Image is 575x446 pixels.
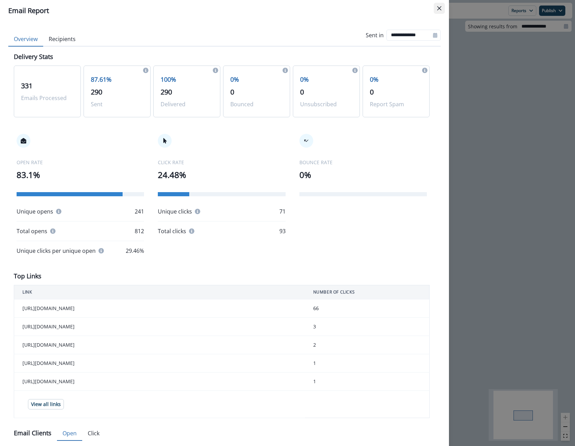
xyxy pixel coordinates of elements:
span: 0 [370,87,374,97]
th: NUMBER OF CLICKS [305,285,430,299]
p: Bounced [230,100,283,108]
p: Total clicks [158,227,186,235]
p: 0% [230,75,283,84]
p: 83.1% [17,169,144,181]
p: 0% [300,75,353,84]
span: 0 [230,87,234,97]
td: [URL][DOMAIN_NAME] [14,373,305,391]
span: 0 [300,87,304,97]
button: View all links [28,399,64,409]
p: Unique clicks per unique open [17,247,96,255]
td: 1 [305,373,430,391]
button: Click [82,426,105,441]
p: 812 [135,227,144,235]
span: 331 [21,81,32,90]
p: 87.61% [91,75,143,84]
button: Open [57,426,82,441]
td: [URL][DOMAIN_NAME] [14,299,305,318]
p: 0% [299,169,427,181]
th: LINK [14,285,305,299]
p: 71 [279,207,286,216]
p: OPEN RATE [17,159,144,166]
p: Unique opens [17,207,53,216]
p: 24.48% [158,169,285,181]
p: 29.46% [126,247,144,255]
p: Sent in [366,31,384,39]
button: Overview [8,32,43,47]
p: Top Links [14,271,41,281]
span: 290 [161,87,172,97]
td: [URL][DOMAIN_NAME] [14,336,305,354]
button: Close [434,3,445,14]
td: 3 [305,318,430,336]
td: [URL][DOMAIN_NAME] [14,318,305,336]
button: Recipients [43,32,81,47]
p: Report Spam [370,100,422,108]
p: Emails Processed [21,94,74,102]
td: 66 [305,299,430,318]
p: BOUNCE RATE [299,159,427,166]
p: 100% [161,75,213,84]
p: 241 [135,207,144,216]
p: Unsubscribed [300,100,353,108]
p: 0% [370,75,422,84]
p: Sent [91,100,143,108]
td: [URL][DOMAIN_NAME] [14,354,305,373]
p: CLICK RATE [158,159,285,166]
p: Total opens [17,227,47,235]
div: Email Report [8,6,441,16]
span: 290 [91,87,102,97]
p: Delivery Stats [14,52,53,61]
td: 2 [305,336,430,354]
p: View all links [31,402,61,407]
p: Delivered [161,100,213,108]
p: 93 [279,227,286,235]
p: Email Clients [14,428,51,438]
p: Unique clicks [158,207,192,216]
td: 1 [305,354,430,373]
